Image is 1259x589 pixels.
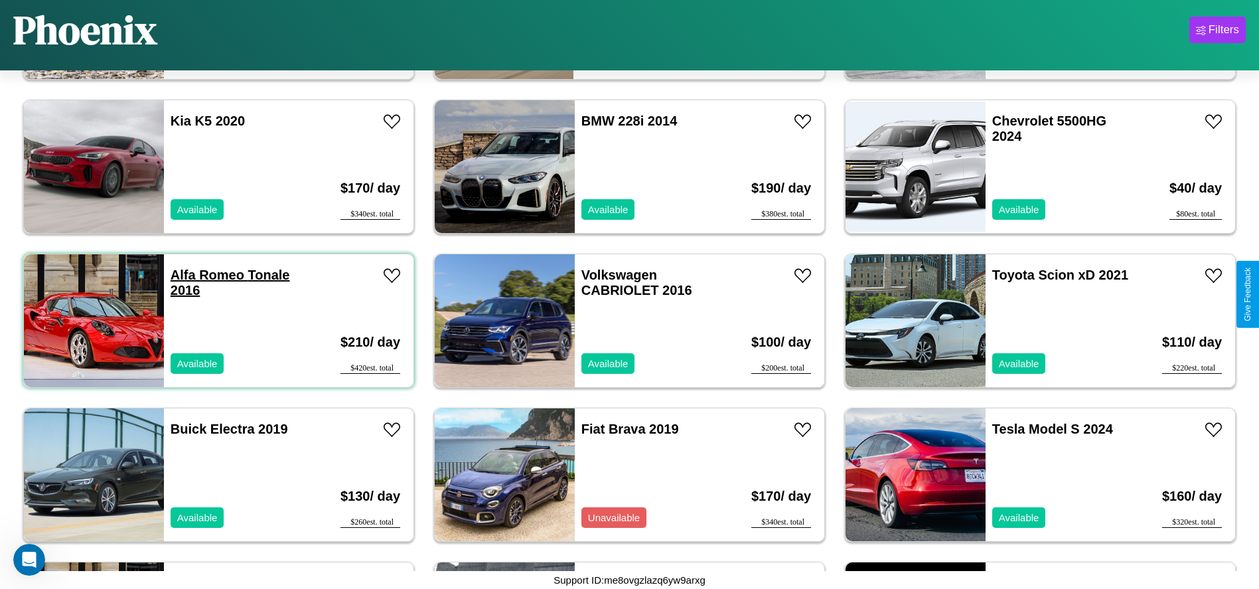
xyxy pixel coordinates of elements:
[1162,363,1222,374] div: $ 220 est. total
[581,422,679,436] a: Fiat Brava 2019
[1162,321,1222,363] h3: $ 110 / day
[751,475,811,517] h3: $ 170 / day
[588,201,629,218] p: Available
[1243,268,1252,321] div: Give Feedback
[588,509,640,527] p: Unavailable
[1169,167,1222,209] h3: $ 40 / day
[177,201,218,218] p: Available
[340,167,400,209] h3: $ 170 / day
[1162,517,1222,528] div: $ 320 est. total
[751,167,811,209] h3: $ 190 / day
[992,114,1106,143] a: Chevrolet 5500HG 2024
[171,268,290,297] a: Alfa Romeo Tonale 2016
[340,475,400,517] h3: $ 130 / day
[751,363,811,374] div: $ 200 est. total
[1169,209,1222,220] div: $ 80 est. total
[340,363,400,374] div: $ 420 est. total
[554,571,705,589] p: Support ID: me8ovgzlazq6yw9arxg
[340,517,400,528] div: $ 260 est. total
[177,355,218,373] p: Available
[13,544,45,576] iframe: Intercom live chat
[171,114,245,128] a: Kia K5 2020
[1189,17,1246,43] button: Filters
[999,355,1039,373] p: Available
[1209,23,1239,37] div: Filters
[177,509,218,527] p: Available
[340,209,400,220] div: $ 340 est. total
[13,3,157,57] h1: Phoenix
[751,517,811,528] div: $ 340 est. total
[588,355,629,373] p: Available
[999,509,1039,527] p: Available
[171,422,288,436] a: Buick Electra 2019
[999,201,1039,218] p: Available
[992,268,1128,282] a: Toyota Scion xD 2021
[581,114,678,128] a: BMW 228i 2014
[340,321,400,363] h3: $ 210 / day
[751,321,811,363] h3: $ 100 / day
[581,268,692,297] a: Volkswagen CABRIOLET 2016
[751,209,811,220] div: $ 380 est. total
[1162,475,1222,517] h3: $ 160 / day
[992,422,1113,436] a: Tesla Model S 2024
